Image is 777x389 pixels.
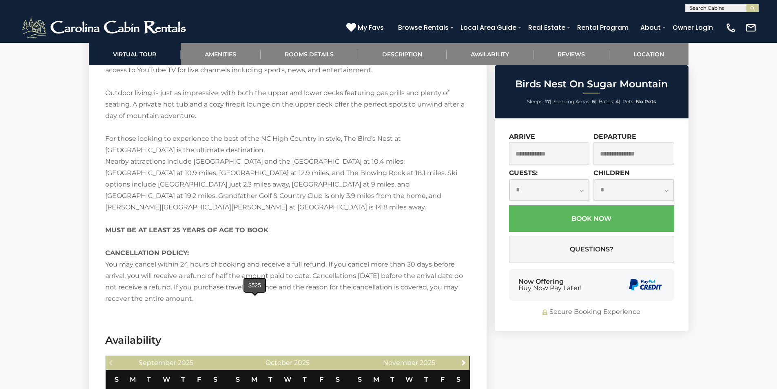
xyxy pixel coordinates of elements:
[725,22,737,33] img: phone-regular-white.png
[509,133,535,140] label: Arrive
[89,43,181,65] a: Virtual Tour
[294,359,310,367] span: 2025
[197,376,201,383] span: Friday
[669,20,717,35] a: Owner Login
[346,22,386,33] a: My Favs
[609,43,688,65] a: Location
[390,376,394,383] span: Tuesday
[745,22,757,33] img: mail-regular-white.png
[615,98,619,104] strong: 4
[268,376,272,383] span: Tuesday
[405,376,413,383] span: Wednesday
[636,98,656,104] strong: No Pets
[303,376,307,383] span: Thursday
[593,169,630,177] label: Children
[181,376,185,383] span: Thursday
[533,43,609,65] a: Reviews
[622,98,635,104] span: Pets:
[394,20,453,35] a: Browse Rentals
[456,20,520,35] a: Local Area Guide
[178,359,193,367] span: 2025
[163,376,170,383] span: Wednesday
[139,359,176,367] span: September
[524,20,569,35] a: Real Estate
[424,376,428,383] span: Thursday
[518,278,582,291] div: Now Offering
[518,285,582,291] span: Buy Now Pay Later!
[420,359,435,367] span: 2025
[599,96,620,107] li: |
[509,307,674,317] div: Secure Booking Experience
[383,359,418,367] span: November
[553,98,591,104] span: Sleeping Areas:
[261,43,358,65] a: Rooms Details
[573,20,633,35] a: Rental Program
[358,43,447,65] a: Description
[592,98,595,104] strong: 6
[244,279,265,292] div: $525
[373,376,379,383] span: Monday
[599,98,614,104] span: Baths:
[213,376,217,383] span: Saturday
[509,169,538,177] label: Guests:
[105,333,470,347] h3: Availability
[497,79,686,89] h2: Birds Nest On Sugar Mountain
[460,359,467,366] span: Next
[147,376,151,383] span: Tuesday
[20,16,190,40] img: White-1-2.png
[509,205,674,232] button: Book Now
[636,20,665,35] a: About
[115,376,119,383] span: Sunday
[181,43,261,65] a: Amenities
[553,96,597,107] li: |
[336,376,340,383] span: Saturday
[545,98,550,104] strong: 17
[593,133,636,140] label: Departure
[527,98,544,104] span: Sleeps:
[447,43,533,65] a: Availability
[441,376,445,383] span: Friday
[284,376,291,383] span: Wednesday
[251,376,257,383] span: Monday
[509,236,674,262] button: Questions?
[458,357,469,367] a: Next
[105,226,268,257] strong: MUST BE AT LEAST 25 YEARS OF AGE TO BOOK CANCELLATION POLICY:
[527,96,551,107] li: |
[236,376,240,383] span: Sunday
[130,376,136,383] span: Monday
[358,22,384,33] span: My Favs
[319,376,323,383] span: Friday
[266,359,292,367] span: October
[358,376,362,383] span: Sunday
[456,376,460,383] span: Saturday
